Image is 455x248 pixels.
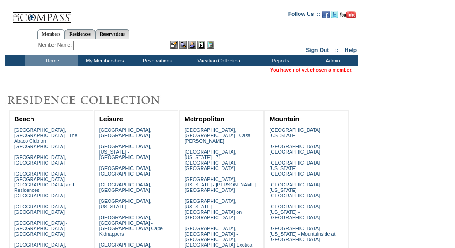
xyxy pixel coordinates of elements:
a: Help [345,47,357,53]
img: b_edit.gif [170,41,178,49]
a: Subscribe to our YouTube Channel [340,14,356,19]
a: Become our fan on Facebook [322,14,330,19]
img: Become our fan on Facebook [322,11,330,18]
a: [GEOGRAPHIC_DATA], [GEOGRAPHIC_DATA] - [GEOGRAPHIC_DATA] and Residences [GEOGRAPHIC_DATA] [14,171,74,198]
a: [GEOGRAPHIC_DATA], [US_STATE] - [GEOGRAPHIC_DATA] [269,204,321,220]
a: [GEOGRAPHIC_DATA], [GEOGRAPHIC_DATA] - [GEOGRAPHIC_DATA] Cape Kidnappers [99,215,163,237]
a: Reservations [95,29,129,39]
a: [GEOGRAPHIC_DATA], [US_STATE] - [PERSON_NAME][GEOGRAPHIC_DATA] [184,176,256,193]
a: Follow us on Twitter [331,14,338,19]
td: Vacation Collection [182,55,253,66]
a: [GEOGRAPHIC_DATA], [US_STATE] - 71 [GEOGRAPHIC_DATA], [GEOGRAPHIC_DATA] [184,149,236,171]
td: Home [25,55,78,66]
a: Metropolitan [184,115,224,123]
a: [GEOGRAPHIC_DATA], [US_STATE] [99,198,151,209]
a: [GEOGRAPHIC_DATA], [US_STATE] - [GEOGRAPHIC_DATA] [269,160,321,176]
div: Member Name: [38,41,73,49]
a: [GEOGRAPHIC_DATA], [GEOGRAPHIC_DATA] [99,182,151,193]
a: [GEOGRAPHIC_DATA], [GEOGRAPHIC_DATA] [14,204,66,215]
a: Leisure [99,115,123,123]
a: [GEOGRAPHIC_DATA], [GEOGRAPHIC_DATA] [99,165,151,176]
span: :: [335,47,339,53]
img: View [179,41,187,49]
a: [GEOGRAPHIC_DATA], [GEOGRAPHIC_DATA] [269,144,321,155]
span: You have not yet chosen a member. [270,67,352,72]
a: [GEOGRAPHIC_DATA], [US_STATE] - [GEOGRAPHIC_DATA] on [GEOGRAPHIC_DATA] [184,198,242,220]
img: Follow us on Twitter [331,11,338,18]
a: [GEOGRAPHIC_DATA], [US_STATE] - [GEOGRAPHIC_DATA] [269,182,321,198]
a: [GEOGRAPHIC_DATA], [GEOGRAPHIC_DATA] [99,127,151,138]
img: Compass Home [12,5,72,23]
a: [GEOGRAPHIC_DATA], [GEOGRAPHIC_DATA] - [GEOGRAPHIC_DATA], [GEOGRAPHIC_DATA] Exotica [184,226,252,248]
img: Reservations [197,41,205,49]
a: Beach [14,115,34,123]
a: Residences [65,29,95,39]
img: b_calculator.gif [207,41,214,49]
a: [GEOGRAPHIC_DATA], [US_STATE] - Mountainside at [GEOGRAPHIC_DATA] [269,226,335,242]
a: [GEOGRAPHIC_DATA], [GEOGRAPHIC_DATA] - The Abaco Club on [GEOGRAPHIC_DATA] [14,127,78,149]
a: Mountain [269,115,299,123]
img: Subscribe to our YouTube Channel [340,11,356,18]
a: [GEOGRAPHIC_DATA], [GEOGRAPHIC_DATA] [14,155,66,165]
a: Sign Out [306,47,329,53]
td: My Memberships [78,55,130,66]
td: Reports [253,55,305,66]
td: Follow Us :: [288,10,321,21]
a: [GEOGRAPHIC_DATA], [US_STATE] [269,127,321,138]
a: [GEOGRAPHIC_DATA] - [GEOGRAPHIC_DATA] - [GEOGRAPHIC_DATA] [14,220,67,237]
td: Reservations [130,55,182,66]
a: Members [37,29,65,39]
td: Admin [305,55,358,66]
img: Destinations by Exclusive Resorts [5,91,182,109]
a: [GEOGRAPHIC_DATA], [US_STATE] - [GEOGRAPHIC_DATA] [99,144,151,160]
img: Impersonate [188,41,196,49]
a: [GEOGRAPHIC_DATA], [GEOGRAPHIC_DATA] - Casa [PERSON_NAME] [184,127,250,144]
